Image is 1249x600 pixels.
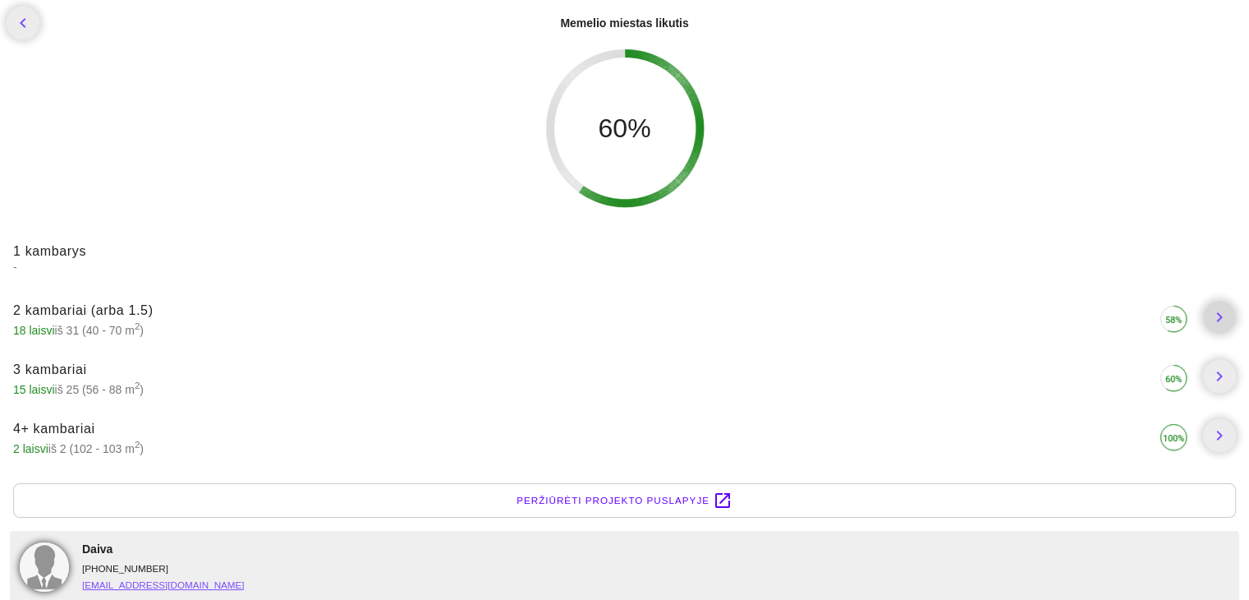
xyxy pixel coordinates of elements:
span: Daiva [82,542,113,556]
img: 58 [1157,302,1190,335]
span: 15 laisvi [13,383,55,396]
sup: 2 [135,439,140,450]
a: [EMAIL_ADDRESS][DOMAIN_NAME] [82,579,245,590]
i: chevron_left [13,13,33,33]
span: 2 laisvi [13,442,48,455]
i: chevron_right [1210,426,1229,445]
a: chevron_right [1203,419,1236,452]
i: chevron_right [1210,307,1229,327]
span: 1 kambarys [13,244,86,258]
a: chevron_right [1203,360,1236,393]
sup: 2 [135,380,140,390]
img: 60 [1157,362,1190,395]
sup: 2 [135,321,140,331]
img: 100 [1157,421,1190,454]
i: launch [713,491,732,510]
span: Peržiūrėti projekto puslapyje [517,492,709,509]
a: chevron_right [1203,301,1236,334]
span: 4+ kambariai [13,422,95,436]
a: chevron_left [7,7,39,39]
div: 60% [598,120,650,136]
span: 18 laisvi [13,324,55,337]
span: 3 kambariai [13,362,87,376]
span: iš 2 (102 - 103 m ) [13,437,1157,456]
span: 2 kambariai (arba 1.5) [13,303,154,317]
div: Memelio miestas likutis [560,15,688,31]
span: iš 31 (40 - 70 m ) [13,319,1157,338]
i: chevron_right [1210,367,1229,386]
span: - [13,260,1236,275]
span: iš 25 (56 - 88 m ) [13,378,1157,397]
div: [PHONE_NUMBER] [82,561,1229,577]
